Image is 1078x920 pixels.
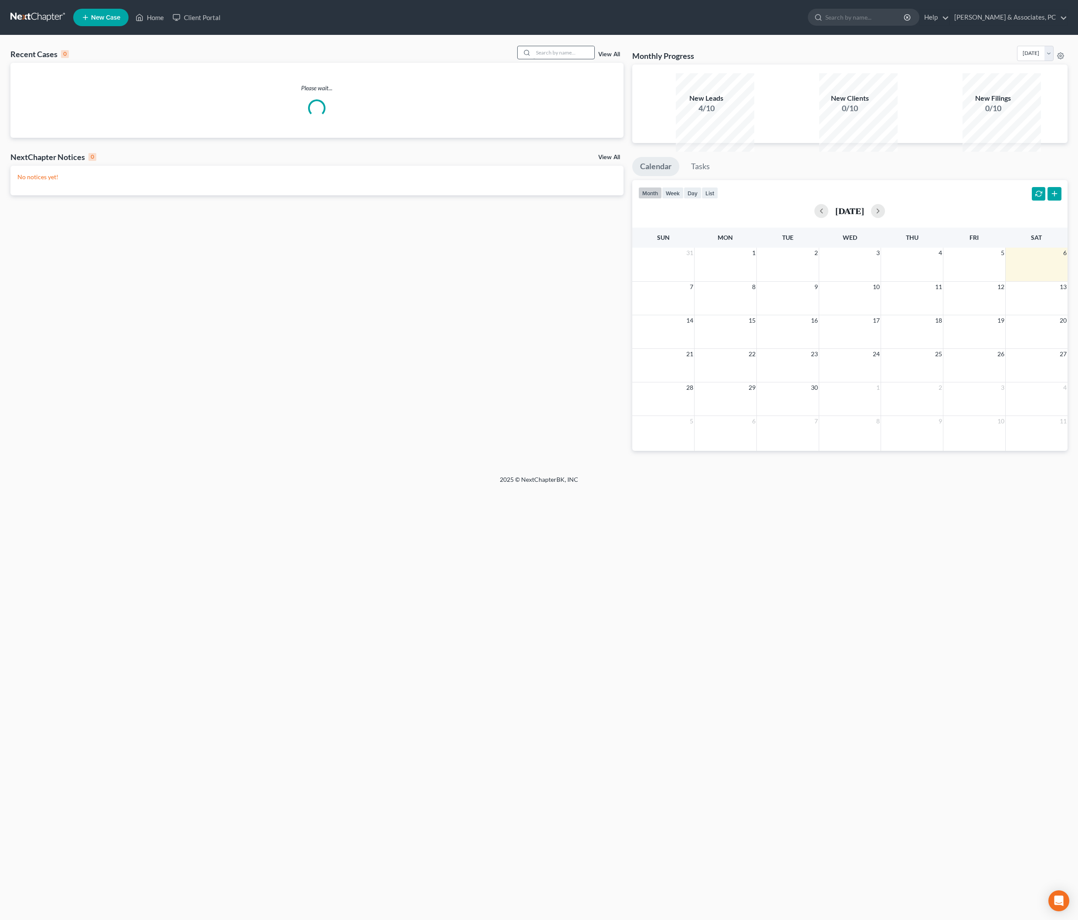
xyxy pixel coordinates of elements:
span: 11 [1059,416,1068,426]
div: Recent Cases [10,49,69,59]
span: Mon [718,234,733,241]
span: Thu [906,234,919,241]
div: New Clients [819,93,880,103]
span: Fri [970,234,979,241]
span: Wed [843,234,857,241]
a: Home [131,10,168,25]
h3: Monthly Progress [632,51,694,61]
span: 10 [872,282,881,292]
button: list [702,187,718,199]
button: day [684,187,702,199]
p: Please wait... [10,84,624,92]
h2: [DATE] [835,206,864,215]
span: Sat [1031,234,1042,241]
span: 11 [934,282,943,292]
button: month [638,187,662,199]
a: [PERSON_NAME] & Associates, PC [950,10,1067,25]
div: 0 [88,153,96,161]
span: 21 [685,349,694,359]
div: New Filings [963,93,1024,103]
span: Sun [657,234,670,241]
a: View All [598,51,620,58]
span: 31 [685,248,694,258]
span: 14 [685,315,694,326]
span: 6 [1062,248,1068,258]
a: Client Portal [168,10,225,25]
span: 13 [1059,282,1068,292]
span: 2 [938,382,943,393]
span: 9 [938,416,943,426]
span: 24 [872,349,881,359]
span: 28 [685,382,694,393]
span: 5 [689,416,694,426]
span: 26 [997,349,1005,359]
span: 15 [748,315,756,326]
div: 0 [61,50,69,58]
span: 3 [875,248,881,258]
span: 19 [997,315,1005,326]
a: Help [920,10,949,25]
span: 9 [814,282,819,292]
span: 5 [1000,248,1005,258]
input: Search by name... [825,9,905,25]
span: 1 [751,248,756,258]
span: 27 [1059,349,1068,359]
button: week [662,187,684,199]
span: 7 [689,282,694,292]
div: NextChapter Notices [10,152,96,162]
span: 8 [751,282,756,292]
div: 4/10 [676,103,737,114]
span: 10 [997,416,1005,426]
a: Calendar [632,157,679,176]
a: Tasks [683,157,718,176]
div: 0/10 [963,103,1024,114]
span: 8 [875,416,881,426]
input: Search by name... [533,46,594,59]
div: 0/10 [819,103,880,114]
span: 30 [810,382,819,393]
div: 2025 © NextChapterBK, INC [291,475,787,491]
span: 4 [938,248,943,258]
span: 29 [748,382,756,393]
div: New Leads [676,93,737,103]
span: 7 [814,416,819,426]
p: No notices yet! [17,173,617,181]
span: 18 [934,315,943,326]
a: View All [598,154,620,160]
span: 3 [1000,382,1005,393]
span: 1 [875,382,881,393]
span: 4 [1062,382,1068,393]
div: Open Intercom Messenger [1048,890,1069,911]
span: 6 [751,416,756,426]
span: 16 [810,315,819,326]
span: 2 [814,248,819,258]
span: New Case [91,14,120,21]
span: Tue [782,234,793,241]
span: 25 [934,349,943,359]
span: 12 [997,282,1005,292]
span: 20 [1059,315,1068,326]
span: 23 [810,349,819,359]
span: 22 [748,349,756,359]
span: 17 [872,315,881,326]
